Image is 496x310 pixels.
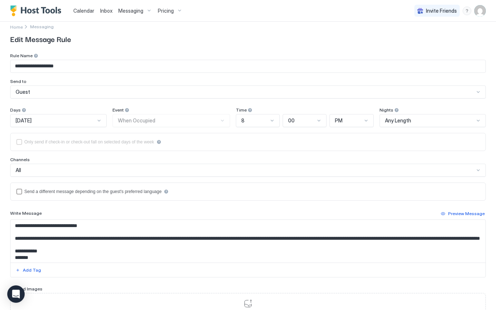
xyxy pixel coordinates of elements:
[100,8,112,14] span: Inbox
[11,220,485,263] textarea: Input Field
[118,8,143,14] span: Messaging
[448,210,485,217] div: Preview Message
[10,5,65,16] a: Host Tools Logo
[10,24,23,30] span: Home
[112,107,124,113] span: Event
[16,139,480,145] div: isLimited
[16,117,32,124] span: [DATE]
[24,189,161,194] div: Send a different message depending on the guest's preferred language
[73,8,94,14] span: Calendar
[11,60,485,72] input: Input Field
[10,79,26,84] span: Send to
[10,210,42,216] span: Write Message
[10,286,42,292] span: Upload Images
[10,23,23,30] a: Home
[241,117,245,124] span: 8
[335,117,343,124] span: PM
[16,189,480,194] div: languagesEnabled
[15,266,42,275] button: Add Tag
[385,117,411,124] span: Any Length
[10,157,30,162] span: Channels
[24,139,154,144] div: Only send if check-in or check-out fall on selected days of the week
[10,23,23,30] div: Breadcrumb
[440,209,486,218] button: Preview Message
[16,89,30,95] span: Guest
[10,53,33,58] span: Rule Name
[236,107,247,113] span: Time
[474,5,486,17] div: User profile
[380,107,393,113] span: Nights
[426,8,457,14] span: Invite Friends
[23,267,41,273] div: Add Tag
[16,167,21,173] span: All
[30,24,54,29] div: Breadcrumb
[288,117,295,124] span: 00
[73,7,94,14] a: Calendar
[158,8,174,14] span: Pricing
[463,7,471,15] div: menu
[10,107,21,113] span: Days
[10,33,486,44] span: Edit Message Rule
[30,24,54,29] span: Messaging
[100,7,112,14] a: Inbox
[7,285,25,303] div: Open Intercom Messenger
